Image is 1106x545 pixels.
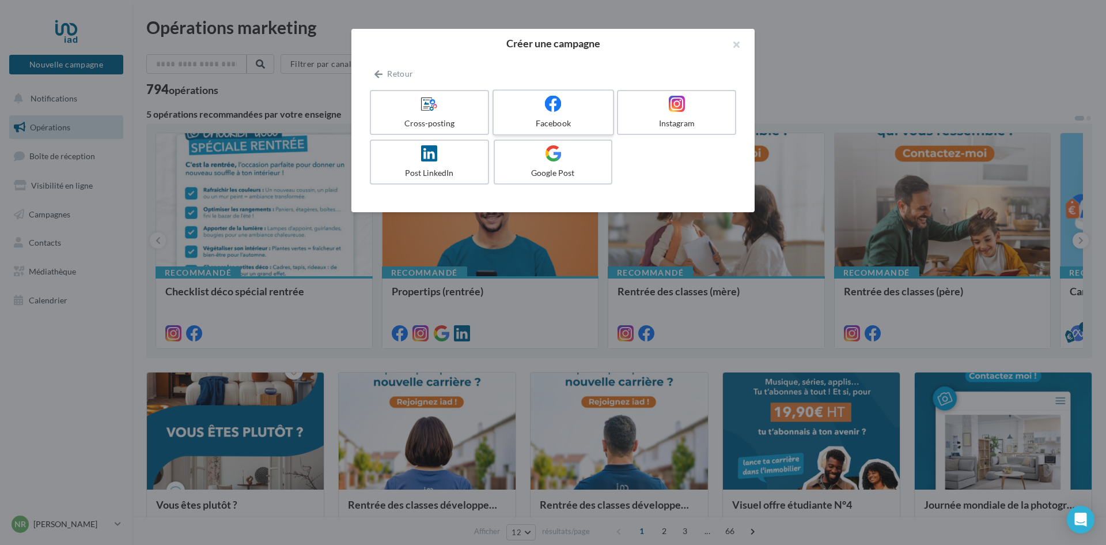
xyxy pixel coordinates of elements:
h2: Créer une campagne [370,38,736,48]
div: Post LinkedIn [376,167,483,179]
div: Google Post [499,167,607,179]
div: Cross-posting [376,118,483,129]
button: Retour [370,67,418,81]
div: Facebook [498,118,608,129]
div: Instagram [623,118,730,129]
div: Open Intercom Messenger [1067,506,1094,533]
